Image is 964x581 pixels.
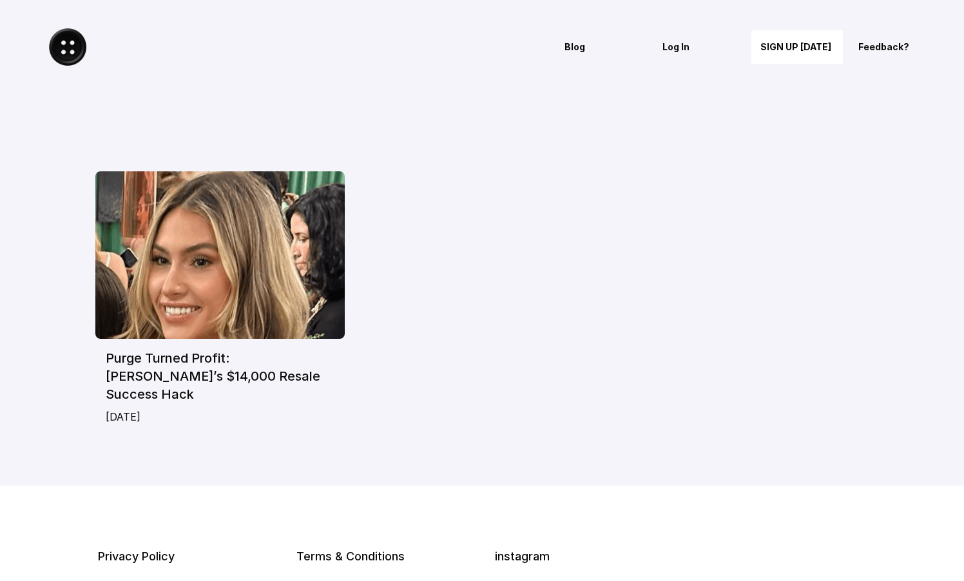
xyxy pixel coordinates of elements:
a: Feedback? [849,30,941,64]
p: Log In [662,42,736,53]
p: [DATE] [106,410,334,424]
a: SIGN UP [DATE] [751,30,843,64]
p: SIGN UP [DATE] [760,42,834,53]
p: Explore the transformative power of AI as it reshapes our daily lives [95,160,534,174]
h2: Blogs [95,121,534,149]
a: Log In [653,30,745,64]
a: Blog [555,30,647,64]
p: Feedback? [858,42,932,53]
h6: Purge Turned Profit: [PERSON_NAME]’s $14,000 Resale Success Hack [106,349,334,403]
a: Terms & Conditions [296,549,405,563]
a: Purge Turned Profit: [PERSON_NAME]’s $14,000 Resale Success Hack[DATE] [95,171,345,434]
a: instagram [495,549,550,563]
p: Blog [564,42,638,53]
a: Privacy Policy [98,549,175,563]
